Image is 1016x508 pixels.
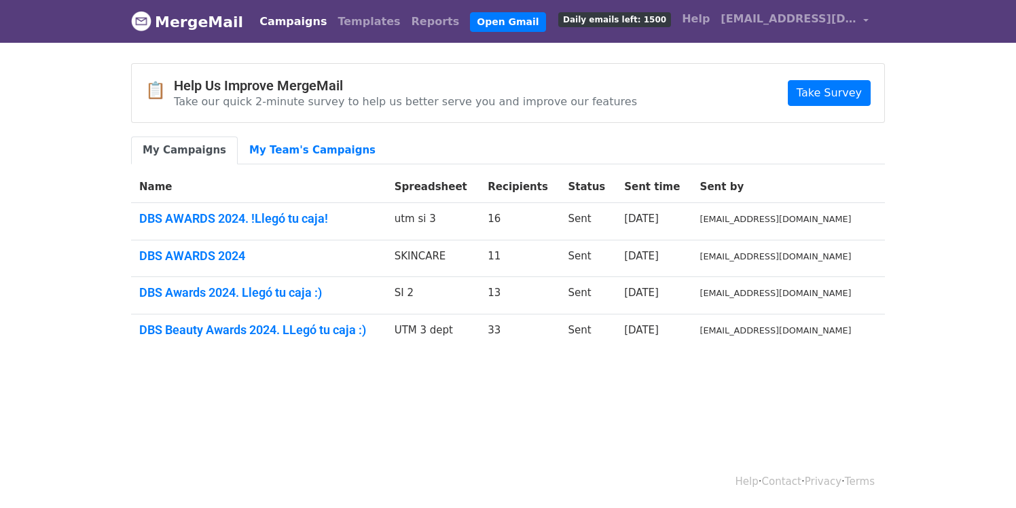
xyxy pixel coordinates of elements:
[139,285,378,300] a: DBS Awards 2024. Llegó tu caja :)
[558,12,671,27] span: Daily emails left: 1500
[386,171,480,203] th: Spreadsheet
[560,277,616,314] td: Sent
[406,8,465,35] a: Reports
[386,277,480,314] td: SI 2
[238,137,387,164] a: My Team's Campaigns
[616,171,691,203] th: Sent time
[145,81,174,101] span: 📋
[560,171,616,203] th: Status
[131,171,386,203] th: Name
[805,475,841,488] a: Privacy
[174,77,637,94] h4: Help Us Improve MergeMail
[479,314,560,350] td: 33
[386,240,480,277] td: SKINCARE
[692,171,868,203] th: Sent by
[762,475,801,488] a: Contact
[700,214,852,224] small: [EMAIL_ADDRESS][DOMAIN_NAME]
[721,11,856,27] span: [EMAIL_ADDRESS][DOMAIN_NAME]
[560,314,616,350] td: Sent
[254,8,332,35] a: Campaigns
[131,7,243,36] a: MergeMail
[700,251,852,261] small: [EMAIL_ADDRESS][DOMAIN_NAME]
[139,249,378,264] a: DBS AWARDS 2024
[560,203,616,240] td: Sent
[624,287,659,299] a: [DATE]
[715,5,874,37] a: [EMAIL_ADDRESS][DOMAIN_NAME]
[736,475,759,488] a: Help
[332,8,405,35] a: Templates
[676,5,715,33] a: Help
[624,213,659,225] a: [DATE]
[470,12,545,32] a: Open Gmail
[700,288,852,298] small: [EMAIL_ADDRESS][DOMAIN_NAME]
[131,137,238,164] a: My Campaigns
[479,203,560,240] td: 16
[845,475,875,488] a: Terms
[139,323,378,338] a: DBS Beauty Awards 2024. LLegó tu caja :)
[700,325,852,335] small: [EMAIL_ADDRESS][DOMAIN_NAME]
[139,211,378,226] a: DBS AWARDS 2024. !Llegó tu caja!
[386,203,480,240] td: utm si 3
[174,94,637,109] p: Take our quick 2-minute survey to help us better serve you and improve our features
[479,240,560,277] td: 11
[386,314,480,350] td: UTM 3 dept
[553,5,676,33] a: Daily emails left: 1500
[560,240,616,277] td: Sent
[788,80,871,106] a: Take Survey
[624,250,659,262] a: [DATE]
[479,277,560,314] td: 13
[624,324,659,336] a: [DATE]
[131,11,151,31] img: MergeMail logo
[479,171,560,203] th: Recipients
